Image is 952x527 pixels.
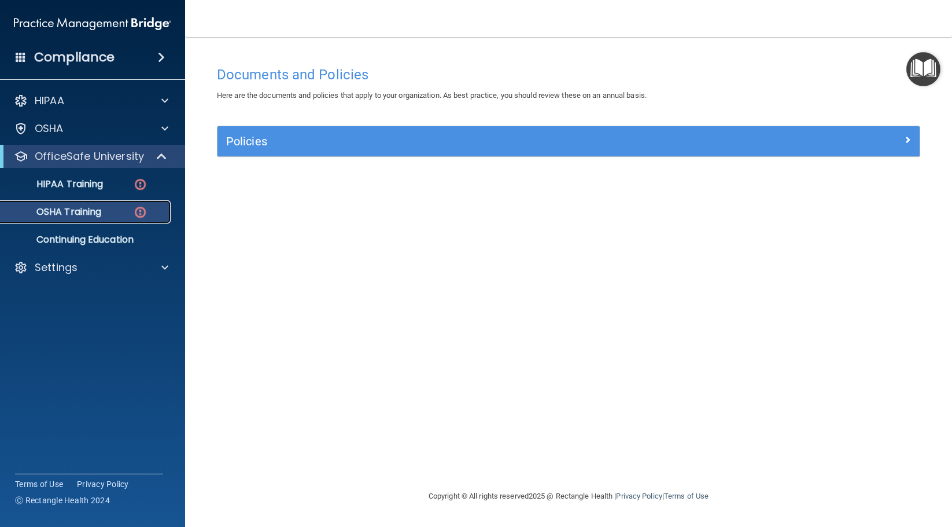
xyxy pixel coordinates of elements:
p: OSHA [35,122,64,136]
h5: Policies [226,135,736,148]
button: Open Resource Center [906,52,940,86]
a: Terms of Use [664,492,709,500]
a: Terms of Use [15,478,63,490]
p: Continuing Education [8,234,165,246]
a: Settings [14,261,168,275]
img: danger-circle.6113f641.png [133,177,147,192]
p: HIPAA [35,94,64,108]
a: HIPAA [14,94,168,108]
span: Here are the documents and policies that apply to your organization. As best practice, you should... [217,91,647,100]
h4: Compliance [34,49,115,65]
p: Settings [35,261,78,275]
iframe: Drift Widget Chat Controller [752,445,938,491]
a: Policies [226,132,911,151]
a: OSHA [14,122,168,136]
img: danger-circle.6113f641.png [133,205,147,219]
a: Privacy Policy [616,492,662,500]
p: OSHA Training [8,206,101,218]
img: PMB logo [14,12,171,35]
p: OfficeSafe University [35,149,144,163]
a: OfficeSafe University [14,149,168,163]
a: Privacy Policy [77,478,129,490]
p: HIPAA Training [8,178,103,190]
span: Ⓒ Rectangle Health 2024 [15,495,110,506]
div: Copyright © All rights reserved 2025 @ Rectangle Health | | [357,478,780,515]
h4: Documents and Policies [217,67,920,82]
